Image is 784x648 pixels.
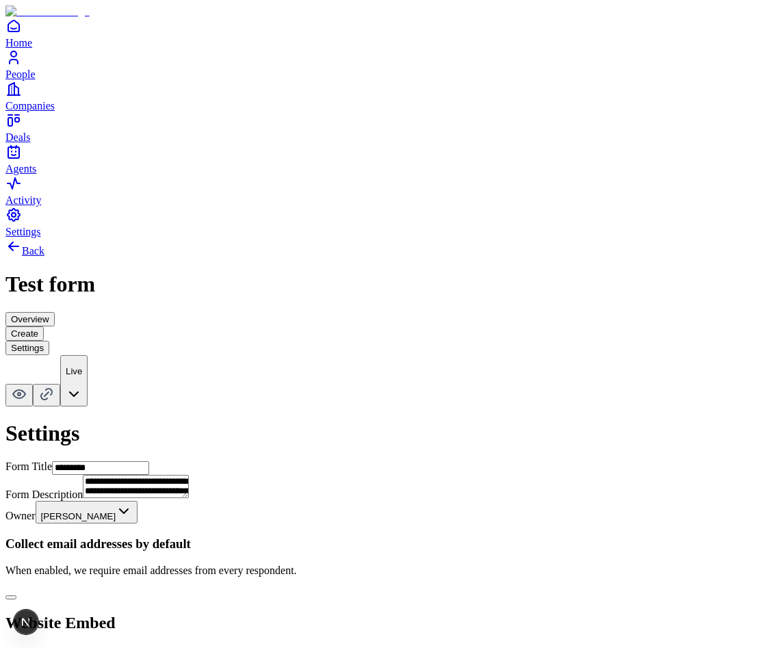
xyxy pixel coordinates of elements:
[5,163,36,174] span: Agents
[5,131,30,143] span: Deals
[5,510,36,521] label: Owner
[5,49,779,80] a: People
[5,68,36,80] span: People
[5,207,779,237] a: Settings
[5,565,779,577] p: When enabled, we require email addresses from every respondent.
[5,421,779,446] h1: Settings
[5,245,44,257] a: Back
[5,489,83,500] label: Form Description
[5,112,779,143] a: Deals
[5,272,779,297] h1: Test form
[5,37,32,49] span: Home
[5,461,52,472] label: Form Title
[5,341,49,355] button: Settings
[5,100,55,112] span: Companies
[5,326,44,341] button: Create
[5,194,41,206] span: Activity
[5,175,779,206] a: Activity
[5,81,779,112] a: Companies
[5,536,779,552] h3: Collect email addresses by default
[5,144,779,174] a: Agents
[5,614,779,632] h2: Website Embed
[5,226,41,237] span: Settings
[5,5,90,18] img: Item Brain Logo
[5,18,779,49] a: Home
[5,312,55,326] button: Overview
